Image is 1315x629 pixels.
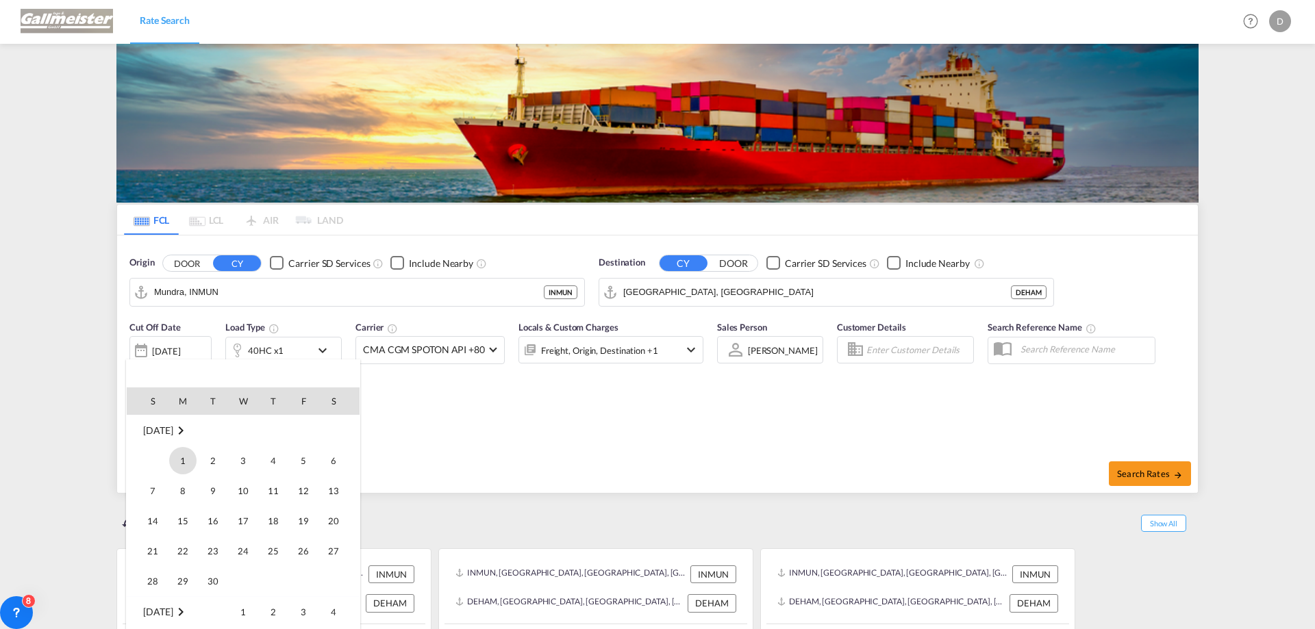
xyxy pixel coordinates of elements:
[229,537,257,565] span: 24
[143,606,173,617] span: [DATE]
[169,567,197,595] span: 29
[127,387,360,628] md-calendar: Calendar
[258,446,288,476] td: Thursday September 4 2025
[198,476,228,506] td: Tuesday September 9 2025
[199,477,227,504] span: 9
[127,415,360,446] td: September 2025
[229,477,257,504] span: 10
[228,387,258,415] th: W
[320,477,347,504] span: 13
[318,387,360,415] th: S
[139,477,166,504] span: 7
[228,446,258,476] td: Wednesday September 3 2025
[260,447,287,474] span: 4
[127,446,360,476] tr: Week 1
[318,476,360,506] td: Saturday September 13 2025
[229,598,257,626] span: 1
[127,597,228,628] td: October 2025
[199,537,227,565] span: 23
[127,536,360,566] tr: Week 4
[228,476,258,506] td: Wednesday September 10 2025
[290,507,317,535] span: 19
[290,477,317,504] span: 12
[288,506,318,536] td: Friday September 19 2025
[127,506,360,536] tr: Week 3
[168,536,198,566] td: Monday September 22 2025
[288,597,318,628] td: Friday October 3 2025
[258,387,288,415] th: T
[258,597,288,628] td: Thursday October 2 2025
[290,598,317,626] span: 3
[198,536,228,566] td: Tuesday September 23 2025
[169,447,197,474] span: 1
[127,566,168,597] td: Sunday September 28 2025
[288,536,318,566] td: Friday September 26 2025
[320,447,347,474] span: 6
[198,387,228,415] th: T
[127,415,360,446] tr: Week undefined
[127,536,168,566] td: Sunday September 21 2025
[139,567,166,595] span: 28
[258,536,288,566] td: Thursday September 25 2025
[198,446,228,476] td: Tuesday September 2 2025
[127,387,168,415] th: S
[199,447,227,474] span: 2
[127,506,168,536] td: Sunday September 14 2025
[320,537,347,565] span: 27
[168,387,198,415] th: M
[127,597,360,628] tr: Week 1
[260,507,287,535] span: 18
[260,477,287,504] span: 11
[318,446,360,476] td: Saturday September 6 2025
[199,567,227,595] span: 30
[260,598,287,626] span: 2
[290,537,317,565] span: 26
[127,566,360,597] tr: Week 5
[229,447,257,474] span: 3
[290,447,317,474] span: 5
[169,507,197,535] span: 15
[288,446,318,476] td: Friday September 5 2025
[228,536,258,566] td: Wednesday September 24 2025
[127,476,168,506] td: Sunday September 7 2025
[139,537,166,565] span: 21
[127,476,360,506] tr: Week 2
[228,597,258,628] td: Wednesday October 1 2025
[198,566,228,597] td: Tuesday September 30 2025
[168,446,198,476] td: Monday September 1 2025
[288,387,318,415] th: F
[288,476,318,506] td: Friday September 12 2025
[139,507,166,535] span: 14
[168,566,198,597] td: Monday September 29 2025
[320,598,347,626] span: 4
[318,506,360,536] td: Saturday September 20 2025
[318,597,360,628] td: Saturday October 4 2025
[198,506,228,536] td: Tuesday September 16 2025
[143,424,173,436] span: [DATE]
[169,477,197,504] span: 8
[320,507,347,535] span: 20
[258,506,288,536] td: Thursday September 18 2025
[228,506,258,536] td: Wednesday September 17 2025
[199,507,227,535] span: 16
[318,536,360,566] td: Saturday September 27 2025
[229,507,257,535] span: 17
[168,506,198,536] td: Monday September 15 2025
[169,537,197,565] span: 22
[258,476,288,506] td: Thursday September 11 2025
[168,476,198,506] td: Monday September 8 2025
[260,537,287,565] span: 25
